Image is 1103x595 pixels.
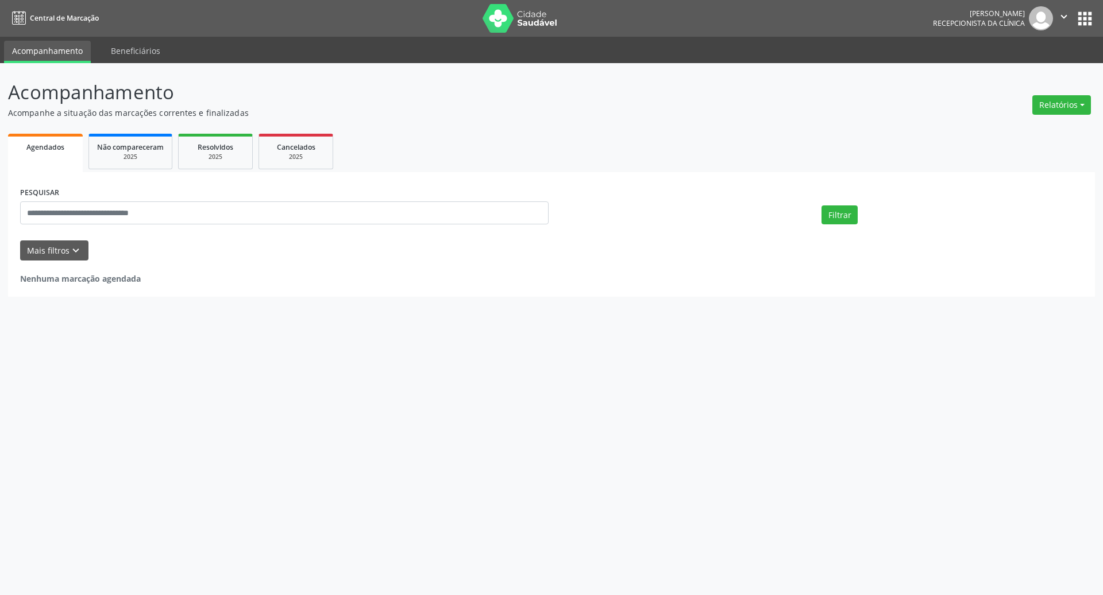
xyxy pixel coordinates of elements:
span: Recepcionista da clínica [933,18,1025,28]
div: [PERSON_NAME] [933,9,1025,18]
span: Agendados [26,142,64,152]
span: Não compareceram [97,142,164,152]
label: PESQUISAR [20,184,59,202]
button: Filtrar [822,205,858,225]
div: 2025 [187,153,244,161]
span: Cancelados [277,142,315,152]
img: img [1029,6,1053,30]
a: Beneficiários [103,41,168,61]
button: apps [1075,9,1095,29]
strong: Nenhuma marcação agendada [20,273,141,284]
button: Mais filtroskeyboard_arrow_down [20,240,88,260]
button:  [1053,6,1075,30]
a: Acompanhamento [4,41,91,63]
i:  [1058,10,1070,23]
span: Resolvidos [198,142,233,152]
i: keyboard_arrow_down [70,244,82,257]
p: Acompanhe a situação das marcações correntes e finalizadas [8,107,769,119]
div: 2025 [97,153,164,161]
span: Central de Marcação [30,13,99,23]
div: 2025 [267,153,325,161]
button: Relatórios [1032,95,1091,115]
a: Central de Marcação [8,9,99,28]
p: Acompanhamento [8,78,769,107]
